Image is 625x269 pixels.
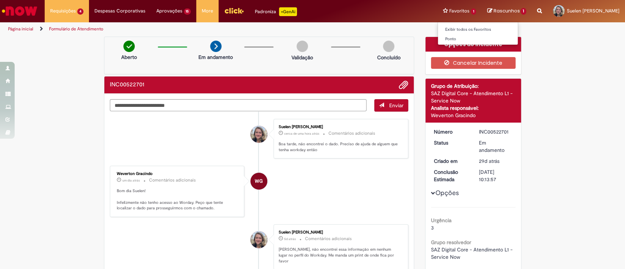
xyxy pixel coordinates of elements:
ul: Trilhas de página [5,22,411,36]
div: Grupo de Atribuição: [431,82,516,90]
a: Exibir todos os Favoritos [438,26,518,34]
span: 5d atrás [284,237,296,241]
span: 15 [184,8,191,15]
button: Cancelar Incidente [431,57,516,69]
span: Requisições [50,7,76,15]
div: 02/09/2025 14:44:06 [479,157,513,165]
span: More [202,7,213,15]
h2: INC00522701 Histórico de tíquete [110,82,144,88]
button: Enviar [374,99,408,112]
div: INC00522701 [479,128,513,135]
div: SAZ Digital Core - Atendimento L1 - Service Now [431,90,516,104]
span: 1 [521,8,526,15]
p: Concluído [377,54,401,61]
dt: Conclusão Estimada [428,168,473,183]
p: +GenAi [279,7,297,16]
p: Validação [291,54,313,61]
div: Padroniza [255,7,297,16]
button: Adicionar anexos [399,80,408,90]
dt: Número [428,128,473,135]
a: Página inicial [8,26,33,32]
span: cerca de uma hora atrás [284,131,319,136]
time: 30/09/2025 17:15:27 [284,131,319,136]
div: Suelen [PERSON_NAME] [279,230,401,235]
img: ServiceNow [1,4,38,18]
img: arrow-next.png [210,41,222,52]
img: click_logo_yellow_360x200.png [224,5,244,16]
time: 26/09/2025 15:32:16 [284,237,296,241]
b: Urgência [431,217,451,224]
dt: Status [428,139,473,146]
div: [DATE] 10:13:57 [479,168,513,183]
div: Suelen [PERSON_NAME] [279,125,401,129]
span: SAZ Digital Core - Atendimento L1 - Service Now [431,246,514,260]
div: Em andamento [479,139,513,154]
a: Formulário de Atendimento [49,26,103,32]
div: Suelen Nicolino Mazza [250,126,267,143]
time: 02/09/2025 14:44:06 [479,158,499,164]
span: um dia atrás [122,178,140,183]
span: 3 [431,224,434,231]
span: Rascunhos [493,7,520,14]
div: Opções do Incidente [425,37,521,52]
span: Enviar [389,102,403,109]
p: Em andamento [198,53,233,61]
p: Aberto [121,53,137,61]
a: Rascunhos [487,8,526,15]
span: 29d atrás [479,158,499,164]
dt: Criado em [428,157,473,165]
div: Analista responsável: [431,104,516,112]
time: 29/09/2025 11:10:09 [122,178,140,183]
div: Weverton Gracindo [431,112,516,119]
p: Boa tarde, não encontrei o dado. Preciso de ajuda de alguem que tenha workday então [279,141,401,153]
small: Comentários adicionais [305,236,352,242]
img: img-circle-grey.png [383,41,394,52]
span: Suelen [PERSON_NAME] [567,8,620,14]
img: img-circle-grey.png [297,41,308,52]
img: check-circle-green.png [123,41,135,52]
div: Weverton Gracindo [250,173,267,190]
div: Suelen Nicolino Mazza [250,231,267,248]
p: Bom dia Suelen! Infelizmente não tenho acesso ao Worday. Peço que tente localizar o dado para pro... [117,188,239,211]
textarea: Digite sua mensagem aqui... [110,99,367,112]
span: Favoritos [449,7,469,15]
div: Weverton Gracindo [117,172,239,176]
a: Ponto [438,35,518,43]
span: Aprovações [156,7,182,15]
small: Comentários adicionais [149,177,196,183]
span: 4 [77,8,83,15]
ul: Favoritos [438,22,518,45]
small: Comentários adicionais [328,130,375,137]
span: Despesas Corporativas [94,7,145,15]
b: Grupo resolvedor [431,239,471,246]
span: 1 [471,8,476,15]
p: [PERSON_NAME], não encontrei essa informação em nenhum lugar no perfil do Workday. Me manda um pr... [279,247,401,264]
span: WG [255,172,263,190]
